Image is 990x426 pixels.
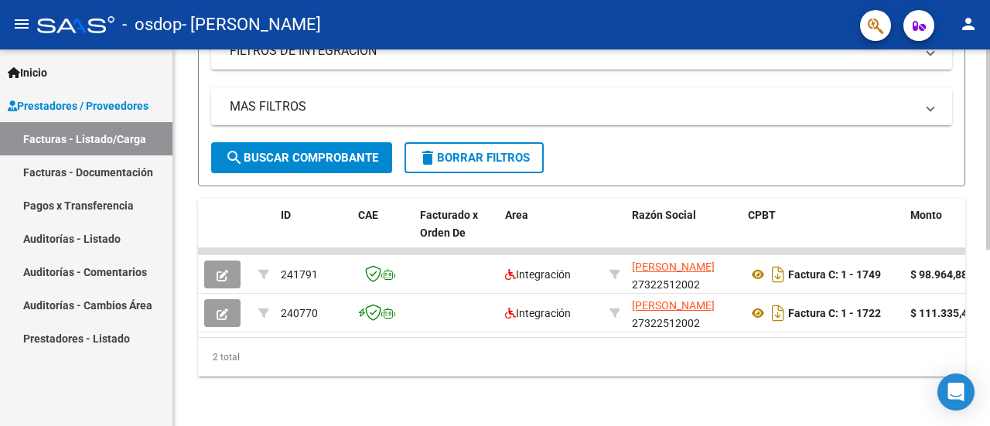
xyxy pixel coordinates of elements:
[211,142,392,173] button: Buscar Comprobante
[959,15,978,33] mat-icon: person
[8,97,148,114] span: Prestadores / Proveedores
[358,209,378,221] span: CAE
[281,307,318,319] span: 240770
[414,199,499,267] datatable-header-cell: Facturado x Orden De
[937,373,975,411] div: Open Intercom Messenger
[910,268,968,281] strong: $ 98.964,88
[632,258,736,291] div: 27322512002
[632,299,715,312] span: [PERSON_NAME]
[230,43,915,60] mat-panel-title: FILTROS DE INTEGRACION
[418,151,530,165] span: Borrar Filtros
[225,151,378,165] span: Buscar Comprobante
[910,209,942,221] span: Monto
[281,268,318,281] span: 241791
[788,268,881,281] strong: Factura C: 1 - 1749
[505,268,571,281] span: Integración
[910,307,974,319] strong: $ 111.335,49
[632,209,696,221] span: Razón Social
[505,209,528,221] span: Area
[632,261,715,273] span: [PERSON_NAME]
[211,32,952,70] mat-expansion-panel-header: FILTROS DE INTEGRACION
[405,142,544,173] button: Borrar Filtros
[626,199,742,267] datatable-header-cell: Razón Social
[182,8,321,42] span: - [PERSON_NAME]
[281,209,291,221] span: ID
[505,307,571,319] span: Integración
[788,307,881,319] strong: Factura C: 1 - 1722
[420,209,478,239] span: Facturado x Orden De
[12,15,31,33] mat-icon: menu
[768,262,788,287] i: Descargar documento
[768,301,788,325] i: Descargar documento
[632,297,736,329] div: 27322512002
[122,8,182,42] span: - osdop
[225,148,244,167] mat-icon: search
[198,338,965,377] div: 2 total
[230,98,915,115] mat-panel-title: MAS FILTROS
[211,88,952,125] mat-expansion-panel-header: MAS FILTROS
[742,199,904,267] datatable-header-cell: CPBT
[275,199,352,267] datatable-header-cell: ID
[499,199,603,267] datatable-header-cell: Area
[748,209,776,221] span: CPBT
[352,199,414,267] datatable-header-cell: CAE
[418,148,437,167] mat-icon: delete
[8,64,47,81] span: Inicio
